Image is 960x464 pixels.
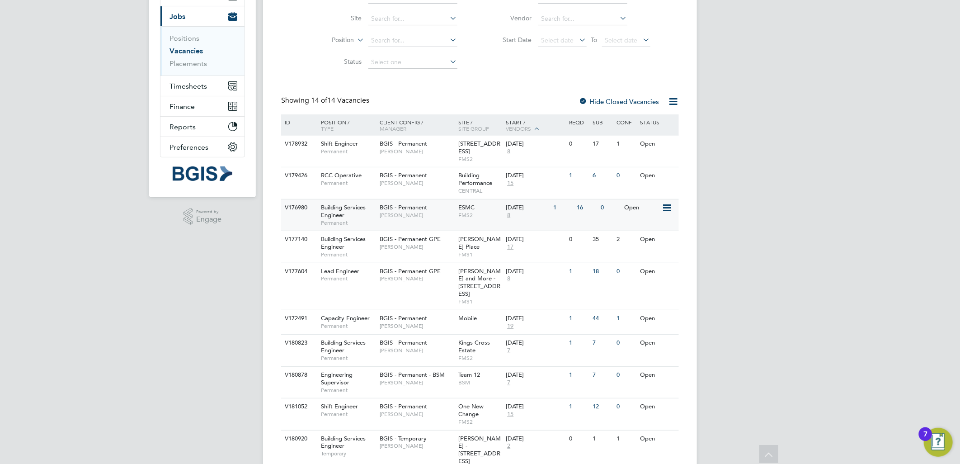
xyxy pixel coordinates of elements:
[506,212,512,219] span: 8
[321,314,370,322] span: Capacity Engineer
[282,367,314,384] div: V180878
[321,355,375,362] span: Permanent
[638,167,678,184] div: Open
[282,136,314,152] div: V178932
[321,148,375,155] span: Permanent
[321,204,366,219] span: Building Services Engineer
[282,263,314,280] div: V177604
[282,167,314,184] div: V179426
[924,428,953,457] button: Open Resource Center, 7 new notifications
[321,235,366,251] span: Building Services Engineer
[614,310,638,327] div: 1
[480,36,532,44] label: Start Date
[282,398,314,415] div: V181052
[380,171,427,179] span: BGIS - Permanent
[321,275,375,282] span: Permanent
[459,204,475,211] span: ESMC
[459,156,502,163] span: FMS2
[638,431,678,447] div: Open
[380,371,445,379] span: BGIS - Permanent - BSM
[506,275,512,283] span: 8
[591,136,614,152] div: 17
[282,114,314,130] div: ID
[380,180,454,187] span: [PERSON_NAME]
[591,310,614,327] div: 44
[321,339,366,354] span: Building Services Engineer
[638,335,678,351] div: Open
[321,219,375,227] span: Permanent
[380,402,427,410] span: BGIS - Permanent
[506,243,515,251] span: 17
[591,431,614,447] div: 1
[302,36,354,45] label: Position
[321,411,375,418] span: Permanent
[282,199,314,216] div: V176980
[506,403,565,411] div: [DATE]
[380,314,427,322] span: BGIS - Permanent
[380,379,454,386] span: [PERSON_NAME]
[459,212,502,219] span: FMS2
[591,398,614,415] div: 12
[567,367,590,384] div: 1
[923,434,927,446] div: 7
[551,199,574,216] div: 1
[459,140,501,155] span: [STREET_ADDRESS]
[196,208,221,216] span: Powered by
[638,136,678,152] div: Open
[567,431,590,447] div: 0
[368,13,457,25] input: Search for...
[368,34,457,47] input: Search for...
[506,236,565,243] div: [DATE]
[506,347,512,355] span: 7
[459,298,502,305] span: FMS1
[638,310,678,327] div: Open
[614,431,638,447] div: 1
[506,435,565,443] div: [DATE]
[567,335,590,351] div: 1
[281,96,371,105] div: Showing
[321,387,375,394] span: Permanent
[321,371,353,386] span: Engineering Supervisor
[160,6,245,26] button: Jobs
[169,47,203,55] a: Vacancies
[459,379,502,386] span: BSM
[541,36,574,44] span: Select date
[173,166,232,181] img: bgis-logo-retina.png
[538,13,627,25] input: Search for...
[456,114,504,136] div: Site /
[368,56,457,69] input: Select one
[459,187,502,194] span: CENTRAL
[380,125,406,132] span: Manager
[567,263,590,280] div: 1
[282,231,314,248] div: V177140
[575,199,598,216] div: 16
[380,235,441,243] span: BGIS - Permanent GPE
[614,167,638,184] div: 0
[196,216,221,223] span: Engage
[614,114,638,130] div: Conf
[591,335,614,351] div: 7
[506,172,565,180] div: [DATE]
[480,14,532,22] label: Vendor
[638,398,678,415] div: Open
[638,263,678,280] div: Open
[321,402,358,410] span: Shift Engineer
[567,114,590,130] div: Reqd
[310,14,362,22] label: Site
[160,26,245,76] div: Jobs
[380,411,454,418] span: [PERSON_NAME]
[169,123,196,131] span: Reports
[506,180,515,187] span: 15
[506,371,565,379] div: [DATE]
[380,212,454,219] span: [PERSON_NAME]
[160,166,245,181] a: Go to home page
[506,148,512,156] span: 8
[506,140,565,148] div: [DATE]
[380,275,454,282] span: [PERSON_NAME]
[169,82,207,90] span: Timesheets
[459,235,501,251] span: [PERSON_NAME] Place
[591,231,614,248] div: 35
[459,402,484,418] span: One New Change
[506,204,549,212] div: [DATE]
[459,355,502,362] span: FMS2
